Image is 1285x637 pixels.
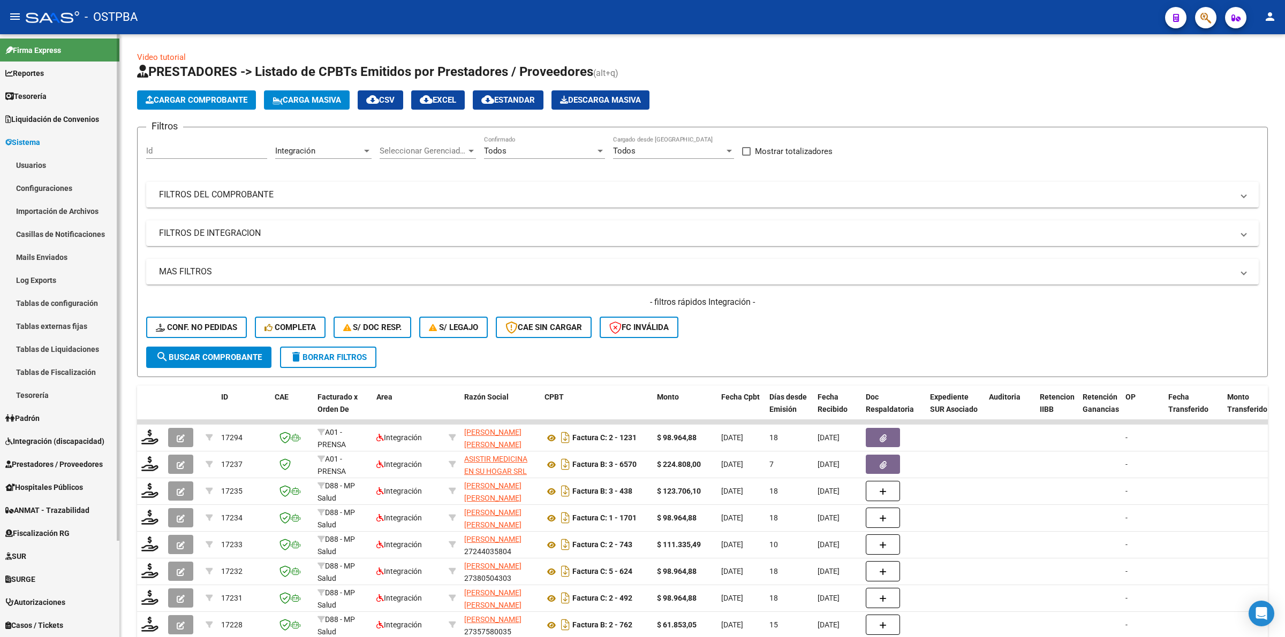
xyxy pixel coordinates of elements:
[560,95,641,105] span: Descarga Masiva
[290,352,367,362] span: Borrar Filtros
[1125,594,1128,602] span: -
[545,393,564,401] span: CPBT
[217,386,270,433] datatable-header-cell: ID
[657,540,701,549] strong: $ 111.335,49
[5,136,40,148] span: Sistema
[818,433,840,442] span: [DATE]
[609,323,669,332] span: FC Inválida
[769,433,778,442] span: 18
[1125,487,1128,495] span: -
[146,182,1259,208] mat-expansion-panel-header: FILTROS DEL COMPROBANTE
[5,527,70,539] span: Fiscalización RG
[769,393,807,413] span: Días desde Emisión
[221,487,243,495] span: 17235
[221,460,243,469] span: 17237
[721,460,743,469] span: [DATE]
[1035,386,1078,433] datatable-header-cell: Retencion IIBB
[5,550,26,562] span: SUR
[376,393,392,401] span: Area
[1125,393,1136,401] span: OP
[318,508,355,529] span: D88 - MP Salud
[159,227,1233,239] mat-panel-title: FILTROS DE INTEGRACION
[376,567,422,575] span: Integración
[221,393,228,401] span: ID
[861,386,926,433] datatable-header-cell: Doc Respaldatoria
[376,433,422,442] span: Integración
[464,588,521,609] span: [PERSON_NAME] [PERSON_NAME]
[221,433,243,442] span: 17294
[460,386,540,433] datatable-header-cell: Razón Social
[366,95,395,105] span: CSV
[558,509,572,526] i: Descargar documento
[813,386,861,433] datatable-header-cell: Fecha Recibido
[721,540,743,549] span: [DATE]
[818,620,840,629] span: [DATE]
[464,481,521,502] span: [PERSON_NAME] [PERSON_NAME]
[159,266,1233,278] mat-panel-title: MAS FILTROS
[657,620,697,629] strong: $ 61.853,05
[358,90,403,110] button: CSV
[1040,393,1075,413] span: Retencion IIBB
[1083,393,1119,413] span: Retención Ganancias
[1125,433,1128,442] span: -
[419,317,488,338] button: S/ legajo
[1125,513,1128,522] span: -
[572,594,632,603] strong: Factura C: 2 - 492
[464,453,536,475] div: 30709082643
[755,145,833,158] span: Mostrar totalizadores
[5,67,44,79] span: Reportes
[318,588,355,609] span: D88 - MP Salud
[343,323,402,332] span: S/ Doc Resp.
[464,455,527,475] span: ASISTIR MEDICINA EN SU HOGAR SRL
[221,540,243,549] span: 17233
[411,90,465,110] button: EXCEL
[600,317,678,338] button: FC Inválida
[558,456,572,473] i: Descargar documento
[1249,601,1274,626] div: Open Intercom Messenger
[572,567,632,576] strong: Factura C: 5 - 624
[657,513,697,522] strong: $ 98.964,88
[376,460,422,469] span: Integración
[372,386,444,433] datatable-header-cell: Area
[376,540,422,549] span: Integración
[769,460,774,469] span: 7
[464,426,536,449] div: 27173992144
[558,616,572,633] i: Descargar documento
[572,621,632,630] strong: Factura B: 2 - 762
[5,113,99,125] span: Liquidación de Convenios
[505,323,582,332] span: CAE SIN CARGAR
[721,567,743,575] span: [DATE]
[137,90,256,110] button: Cargar Comprobante
[429,323,478,332] span: S/ legajo
[318,562,355,582] span: D88 - MP Salud
[221,513,243,522] span: 17234
[818,460,840,469] span: [DATE]
[1078,386,1121,433] datatable-header-cell: Retención Ganancias
[146,95,247,105] span: Cargar Comprobante
[464,613,536,636] div: 27357580035
[657,460,701,469] strong: $ 224.808,00
[721,433,743,442] span: [DATE]
[146,347,271,368] button: Buscar Comprobante
[481,93,494,106] mat-icon: cloud_download
[593,68,618,78] span: (alt+q)
[5,458,103,470] span: Prestadores / Proveedores
[275,393,289,401] span: CAE
[318,393,358,413] span: Facturado x Orden De
[769,620,778,629] span: 15
[1227,393,1267,413] span: Monto Transferido
[572,541,632,549] strong: Factura C: 2 - 743
[1264,10,1276,23] mat-icon: person
[137,64,593,79] span: PRESTADORES -> Listado de CPBTs Emitidos por Prestadores / Proveedores
[255,317,326,338] button: Completa
[721,620,743,629] span: [DATE]
[558,563,572,580] i: Descargar documento
[5,90,47,102] span: Tesorería
[156,352,262,362] span: Buscar Comprobante
[558,482,572,500] i: Descargar documento
[464,508,521,529] span: [PERSON_NAME] [PERSON_NAME]
[464,533,536,556] div: 27244035804
[464,615,521,624] span: [PERSON_NAME]
[551,90,649,110] app-download-masive: Descarga masiva de comprobantes (adjuntos)
[765,386,813,433] datatable-header-cell: Días desde Emisión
